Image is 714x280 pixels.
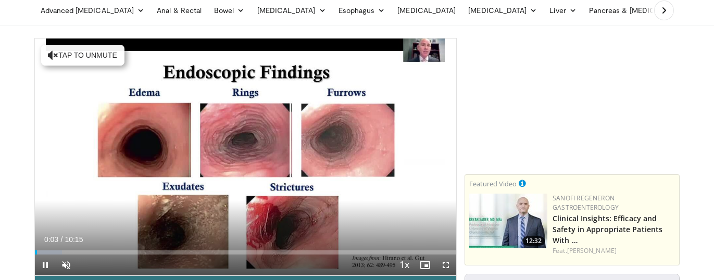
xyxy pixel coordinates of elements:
small: Featured Video [469,179,517,188]
div: Progress Bar [35,250,457,254]
span: / [61,235,63,244]
button: Tap to unmute [41,45,124,66]
button: Enable picture-in-picture mode [415,254,435,275]
video-js: Video Player [35,39,457,276]
button: Fullscreen [435,254,456,275]
div: Feat. [553,246,675,256]
a: [PERSON_NAME] [567,246,617,255]
button: Pause [35,254,56,275]
iframe: Advertisement [494,38,650,168]
button: Playback Rate [394,254,415,275]
a: 12:32 [469,194,547,248]
a: Sanofi Regeneron Gastroenterology [553,194,619,212]
span: 0:03 [44,235,58,244]
img: bf9ce42c-6823-4735-9d6f-bc9dbebbcf2c.png.150x105_q85_crop-smart_upscale.jpg [469,194,547,248]
a: Clinical Insights: Efficacy and Safety in Appropriate Patients With … [553,213,662,245]
span: 12:32 [522,236,545,246]
span: 10:15 [65,235,83,244]
button: Unmute [56,254,77,275]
